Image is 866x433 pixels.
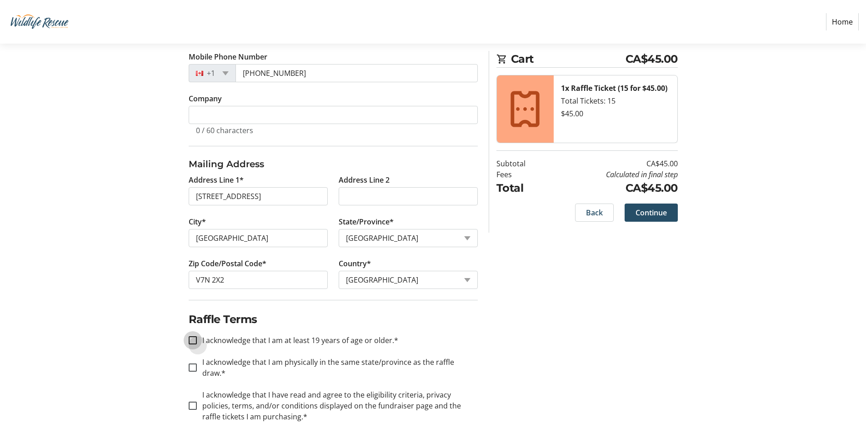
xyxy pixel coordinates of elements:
[189,229,328,247] input: City
[235,64,478,82] input: (506) 234-5678
[189,271,328,289] input: Zip or Postal Code
[511,51,626,67] span: Cart
[339,174,390,185] label: Address Line 2
[826,13,859,30] a: Home
[625,204,678,222] button: Continue
[496,180,549,196] td: Total
[189,216,206,227] label: City*
[189,174,244,185] label: Address Line 1*
[197,357,478,378] label: I acknowledge that I am physically in the same state/province as the raffle draw.*
[496,169,549,180] td: Fees
[189,311,478,328] h2: Raffle Terms
[339,258,371,269] label: Country*
[561,95,670,106] div: Total Tickets: 15
[549,158,678,169] td: CA$45.00
[626,51,678,67] span: CA$45.00
[197,389,478,422] label: I acknowledge that I have read and agree to the eligibility criteria, privacy policies, terms, an...
[189,258,266,269] label: Zip Code/Postal Code*
[197,335,398,346] label: I acknowledge that I am at least 19 years of age or older.*
[575,204,614,222] button: Back
[549,180,678,196] td: CA$45.00
[586,207,603,218] span: Back
[196,125,253,135] tr-character-limit: 0 / 60 characters
[189,157,478,171] h3: Mailing Address
[189,51,267,62] label: Mobile Phone Number
[561,83,667,93] strong: 1x Raffle Ticket (15 for $45.00)
[636,207,667,218] span: Continue
[496,158,549,169] td: Subtotal
[561,108,670,119] div: $45.00
[189,93,222,104] label: Company
[339,216,394,227] label: State/Province*
[189,187,328,205] input: Address
[549,169,678,180] td: Calculated in final step
[7,4,72,40] img: Wildlife Rescue Association of British Columbia's Logo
